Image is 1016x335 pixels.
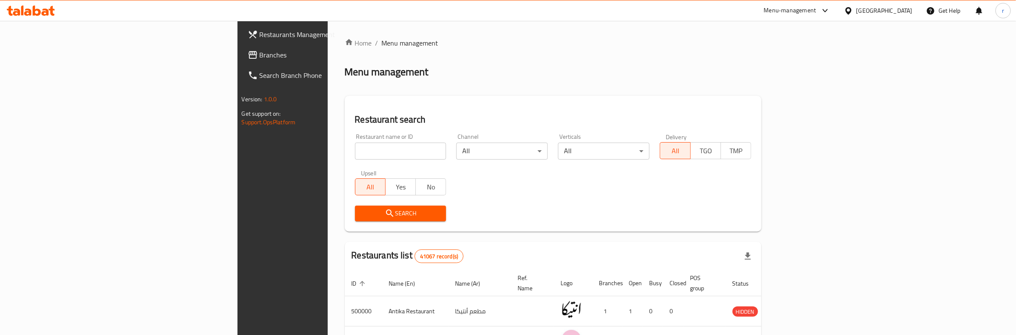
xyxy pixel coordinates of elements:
nav: breadcrumb [345,38,762,48]
div: Menu-management [764,6,816,16]
button: TGO [690,142,721,159]
label: Upsell [361,170,377,176]
a: Search Branch Phone [241,65,407,86]
div: All [456,143,548,160]
span: Branches [260,50,401,60]
a: Support.OpsPlatform [242,117,296,128]
span: Version: [242,94,263,105]
span: Status [733,278,760,289]
span: Menu management [382,38,438,48]
th: Closed [663,270,684,296]
td: 0 [663,296,684,326]
td: 1 [622,296,643,326]
div: Total records count [415,249,464,263]
th: Busy [643,270,663,296]
button: Search [355,206,446,221]
label: Delivery [666,134,687,140]
span: r [1002,6,1004,15]
td: 0 [643,296,663,326]
span: TMP [724,145,748,157]
span: Ref. Name [518,273,544,293]
h2: Restaurants list [352,249,464,263]
span: POS group [690,273,715,293]
span: HIDDEN [733,307,758,317]
span: No [419,181,443,193]
button: All [355,178,386,195]
h2: Restaurant search [355,113,752,126]
th: Branches [592,270,622,296]
a: Branches [241,45,407,65]
button: Yes [385,178,416,195]
span: Search [362,208,440,219]
a: Restaurants Management [241,24,407,45]
input: Search for restaurant name or ID.. [355,143,446,160]
button: No [415,178,446,195]
td: 1 [592,296,622,326]
h2: Menu management [345,65,429,79]
span: Yes [389,181,412,193]
span: All [664,145,687,157]
span: 41067 record(s) [415,252,463,261]
th: Logo [554,270,592,296]
button: TMP [721,142,751,159]
td: Antika Restaurant [382,296,449,326]
button: All [660,142,690,159]
th: Open [622,270,643,296]
span: Restaurants Management [260,29,401,40]
span: Name (En) [389,278,426,289]
div: [GEOGRAPHIC_DATA] [856,6,913,15]
span: Name (Ar) [455,278,492,289]
span: ID [352,278,368,289]
div: Export file [738,246,758,266]
span: TGO [694,145,718,157]
span: Get support on: [242,108,281,119]
img: Antika Restaurant [561,299,582,320]
span: 1.0.0 [264,94,277,105]
span: Search Branch Phone [260,70,401,80]
div: All [558,143,650,160]
span: All [359,181,382,193]
td: مطعم أنتيكا [449,296,511,326]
